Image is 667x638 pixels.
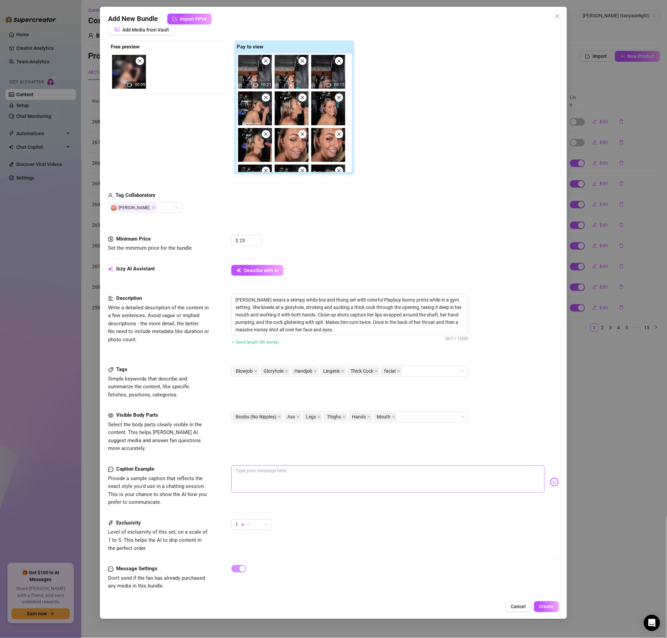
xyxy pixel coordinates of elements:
[152,206,155,209] span: Close
[349,413,372,421] span: Hands
[327,83,331,87] span: video-camera
[116,566,158,572] strong: Message Settings
[348,367,380,375] span: Thick Cock
[111,44,140,50] strong: Free preview
[381,367,402,375] span: facial
[122,27,169,33] span: Add Media from Vault
[112,55,146,89] img: media
[284,413,301,421] span: Ass
[111,205,117,211] img: avatar.jpg
[116,367,127,373] strong: Tags
[275,165,309,199] img: media
[238,128,272,162] img: media
[116,266,155,272] strong: Izzy AI Assistant
[244,268,278,273] span: Describe with AI
[341,370,345,373] span: close
[337,59,341,63] span: close
[555,14,560,19] span: close
[135,82,145,87] span: 00:09
[115,27,120,32] span: picture
[108,476,207,506] span: Provide a sample caption that reflects the exact style you'd use in a chatting session. This is y...
[138,59,142,63] span: close
[539,604,554,610] span: Create
[275,55,309,89] img: media
[317,415,321,419] span: close
[392,415,395,419] span: close
[108,191,113,200] span: user
[108,245,192,251] span: Set the minimum price for the bundle
[264,132,268,137] span: close
[231,340,279,345] span: ✓ Good length (86 words)
[351,368,373,375] span: Thick Cock
[534,601,559,612] button: Create
[108,376,190,398] span: Simple keywords that describe and summarize the content, like specific fetishes, positions, categ...
[311,55,345,89] div: 00:15
[108,565,113,573] span: message
[116,520,141,526] strong: Exclusivity
[300,59,305,63] span: close
[108,367,113,373] span: tag
[342,415,346,419] span: close
[311,165,345,199] img: media
[311,91,345,125] img: media
[275,128,309,162] img: media
[320,367,346,375] span: Lingerie
[236,413,276,421] span: Boobs (No Nipples)
[108,519,113,528] span: thunderbolt
[232,295,468,335] textarea: [PERSON_NAME] wears a skimpy white bra and thong set with colorful Playboy bunny prints while in ...
[334,82,345,87] span: 00:15
[116,236,151,242] strong: Minimum Price
[180,16,207,22] span: Import PPVs
[303,413,322,421] span: Legs
[238,165,272,199] img: media
[327,413,341,421] span: Thighs
[238,91,272,125] img: media
[236,368,253,375] span: Blowjob
[377,413,391,421] span: Mouth
[254,370,257,373] span: close
[287,413,295,421] span: Ass
[238,55,272,89] img: media
[127,83,132,87] span: video-camera
[108,466,113,474] span: message
[644,615,660,631] div: Open Intercom Messenger
[167,14,212,24] button: Import PPVs
[294,368,312,375] span: Handjob
[172,17,177,21] span: import
[506,601,531,612] button: Cancel
[108,422,202,452] span: Select the body parts clearly visible in the content. This helps [PERSON_NAME] AI suggest media a...
[108,575,205,590] span: Don't send if the fan has already purchased any media in this bundle.
[237,44,263,50] strong: Pay to view
[337,168,341,173] span: close
[112,55,146,89] div: 00:09
[337,95,341,100] span: close
[108,14,158,24] span: Add New Bundle
[108,294,113,303] span: align-left
[291,367,319,375] span: Handjob
[264,368,284,375] span: Gloryhole
[264,59,268,63] span: close
[511,604,526,610] span: Cancel
[116,192,155,198] strong: Tag Collaborators
[253,83,258,87] span: video-camera
[116,295,142,301] strong: Description
[109,204,158,212] span: [PERSON_NAME]
[552,11,563,22] button: Close
[231,265,284,276] button: Describe with AI
[108,24,176,35] button: Add Media from Vault
[550,478,559,487] img: svg%3e
[311,55,345,89] img: media
[285,370,288,373] span: close
[397,370,400,373] span: close
[552,14,563,19] span: Close
[116,412,158,418] strong: Visible Body Parts
[384,368,396,375] span: facial
[296,415,300,419] span: close
[260,367,290,375] span: Gloryhole
[375,370,378,373] span: close
[367,415,371,419] span: close
[275,91,309,125] img: media
[300,95,305,100] span: close
[108,413,113,418] span: eye
[314,370,317,373] span: close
